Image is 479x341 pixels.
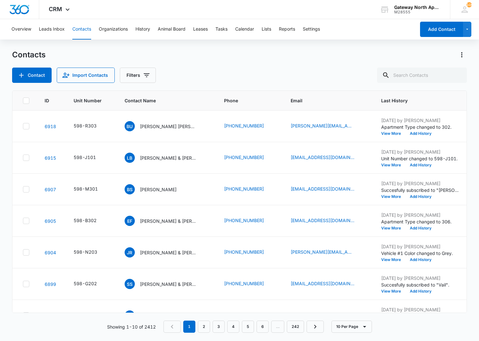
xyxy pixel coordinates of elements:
[291,312,354,318] a: [EMAIL_ADDRESS][DOMAIN_NAME]
[74,280,97,287] div: 598-G202
[125,279,135,289] span: SS
[74,185,109,193] div: Unit Number - 598-M301 - Select to Edit Field
[74,280,108,288] div: Unit Number - 598-G202 - Select to Edit Field
[12,68,52,83] button: Add Contact
[120,68,156,83] button: Filters
[107,323,156,330] p: Showing 1-10 of 2412
[74,312,96,318] div: 598-F202
[381,155,461,162] p: Unit Number changed to 598-J101.
[420,22,463,37] button: Add Contact
[224,249,275,256] div: Phone - (970) 775-3516 - Select to Edit Field
[125,121,135,131] span: BU
[224,154,264,161] a: [PHONE_NUMBER]
[224,97,266,104] span: Phone
[74,122,97,129] div: 598-R303
[381,132,405,135] button: View More
[74,249,109,256] div: Unit Number - 598-N203 - Select to Edit Field
[140,218,197,224] p: [PERSON_NAME] & [PERSON_NAME]
[405,289,436,293] button: Add History
[381,258,405,262] button: View More
[183,321,195,333] em: 1
[140,186,177,193] p: [PERSON_NAME]
[224,217,275,225] div: Phone - (970) 821-5725 - Select to Edit Field
[291,122,366,130] div: Email - uriel.26caballero@gmail.com - Select to Edit Field
[224,312,275,319] div: Phone - (720) 333-2856 - Select to Edit Field
[193,19,208,40] button: Leases
[291,280,354,287] a: [EMAIL_ADDRESS][DOMAIN_NAME]
[224,154,275,162] div: Phone - (303) 842-9753 - Select to Edit Field
[291,185,354,192] a: [EMAIL_ADDRESS][DOMAIN_NAME]
[224,280,275,288] div: Phone - (307) 343-0547 - Select to Edit Field
[262,19,271,40] button: Lists
[125,247,209,258] div: Contact Name - Joel Robles III & Maria Martinez - Select to Edit Field
[74,185,98,192] div: 598-M301
[405,195,436,199] button: Add History
[381,306,461,313] p: [DATE] by [PERSON_NAME]
[405,132,436,135] button: Add History
[381,163,405,167] button: View More
[45,155,56,161] a: Navigate to contact details page for Loni Baker & John Baker
[125,216,135,226] span: EF
[39,19,65,40] button: Leads Inbox
[291,97,357,104] span: Email
[74,154,107,162] div: Unit Number - 598-J101 - Select to Edit Field
[140,123,197,130] p: [PERSON_NAME] [PERSON_NAME]
[381,212,461,218] p: [DATE] by [PERSON_NAME]
[74,217,108,225] div: Unit Number - 598-B302 - Select to Edit Field
[74,154,96,161] div: 598-J101
[74,122,108,130] div: Unit Number - 598-R303 - Select to Edit Field
[163,321,324,333] nav: Pagination
[45,250,56,255] a: Navigate to contact details page for Joel Robles III & Maria Martinez
[125,97,200,104] span: Contact Name
[45,187,56,192] a: Navigate to contact details page for Brian Sanchez
[99,19,128,40] button: Organizations
[287,321,304,333] a: Page 242
[125,310,209,321] div: Contact Name - (F) Lilia Castaneda & Gonzalo Santos & Tania C. Santos - Select to Edit Field
[125,279,209,289] div: Contact Name - Stephen Skare & Yong Hamilton - Select to Edit Field
[140,312,197,319] p: (F) [PERSON_NAME] & [PERSON_NAME] & [PERSON_NAME]
[381,97,452,104] span: Last History
[291,249,354,255] a: [PERSON_NAME][EMAIL_ADDRESS][DOMAIN_NAME]
[467,2,472,7] div: notifications count
[45,124,56,129] a: Navigate to contact details page for Brandon Uriel Caballero Enriquez
[224,280,264,287] a: [PHONE_NUMBER]
[405,258,436,262] button: Add History
[224,122,264,129] a: [PHONE_NUMBER]
[224,249,264,255] a: [PHONE_NUMBER]
[125,153,209,163] div: Contact Name - Loni Baker & John Baker - Select to Edit Field
[457,50,467,60] button: Actions
[224,312,264,318] a: [PHONE_NUMBER]
[377,68,467,83] input: Search Contacts
[405,226,436,230] button: Add History
[291,312,366,319] div: Email - taniachavez202@gmail.com - Select to Edit Field
[125,184,135,194] span: BS
[235,19,254,40] button: Calendar
[125,216,209,226] div: Contact Name - Emma French & Fernando Duarte - Select to Edit Field
[49,6,62,12] span: CRM
[74,217,97,224] div: 598-B302
[381,243,461,250] p: [DATE] by [PERSON_NAME]
[303,19,320,40] button: Settings
[381,250,461,257] p: Vehicle #1 Color changed to Grey.
[291,280,366,288] div: Email - bigbongcafe@gmail.com - Select to Edit Field
[291,122,354,129] a: [PERSON_NAME][EMAIL_ADDRESS][DOMAIN_NAME]
[381,124,461,130] p: Apartment Type changed to 302.
[57,68,115,83] button: Import Contacts
[74,249,97,255] div: 598-N203
[394,5,441,10] div: account name
[381,180,461,187] p: [DATE] by [PERSON_NAME]
[381,218,461,225] p: Apartment Type changed to 306.
[291,217,354,224] a: [EMAIL_ADDRESS][DOMAIN_NAME]
[257,321,269,333] a: Page 6
[405,163,436,167] button: Add History
[140,155,197,161] p: [PERSON_NAME] & [PERSON_NAME]
[291,154,366,162] div: Email - lonibaker659@gmail.com - Select to Edit Field
[224,122,275,130] div: Phone - (915) 529-7406 - Select to Edit Field
[291,154,354,161] a: [EMAIL_ADDRESS][DOMAIN_NAME]
[125,121,209,131] div: Contact Name - Brandon Uriel Caballero Enriquez - Select to Edit Field
[213,321,225,333] a: Page 3
[12,50,46,60] h1: Contacts
[74,312,108,319] div: Unit Number - 598-F202 - Select to Edit Field
[381,289,405,293] button: View More
[125,153,135,163] span: LB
